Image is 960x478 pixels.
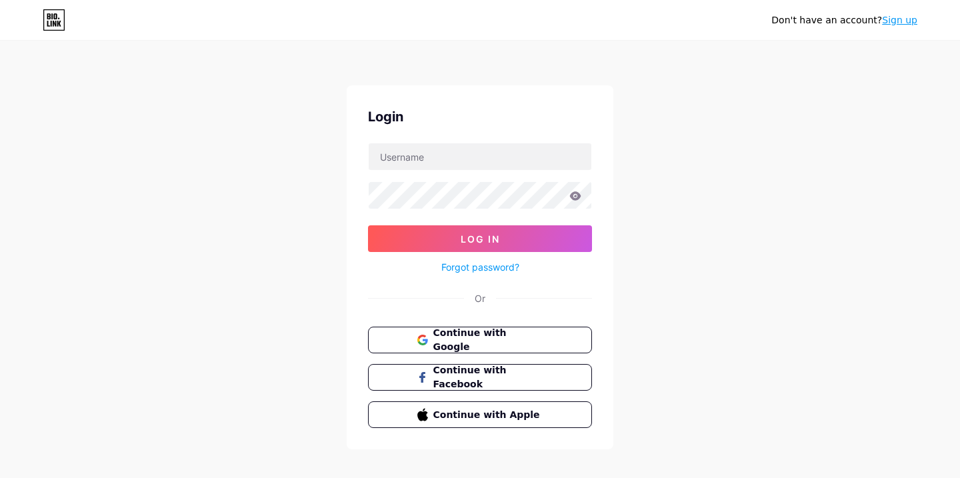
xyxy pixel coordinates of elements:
[433,326,543,354] span: Continue with Google
[475,291,485,305] div: Or
[882,15,917,25] a: Sign up
[368,225,592,252] button: Log In
[441,260,519,274] a: Forgot password?
[368,107,592,127] div: Login
[368,401,592,428] button: Continue with Apple
[433,363,543,391] span: Continue with Facebook
[461,233,500,245] span: Log In
[433,408,543,422] span: Continue with Apple
[368,327,592,353] button: Continue with Google
[368,364,592,391] button: Continue with Facebook
[369,143,591,170] input: Username
[771,13,917,27] div: Don't have an account?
